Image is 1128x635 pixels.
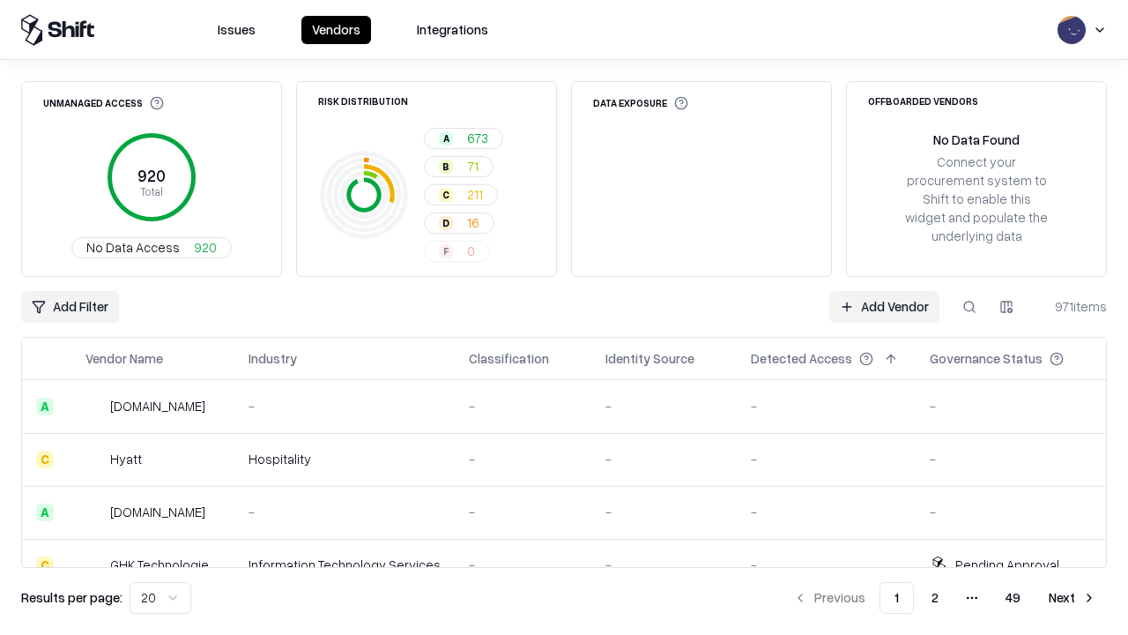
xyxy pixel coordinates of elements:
[930,397,1092,415] div: -
[86,238,180,257] span: No Data Access
[85,398,103,415] img: intrado.com
[21,588,122,607] p: Results per page:
[868,96,978,106] div: Offboarded Vendors
[467,157,479,176] span: 71
[249,349,297,368] div: Industry
[249,397,441,415] div: -
[85,451,103,468] img: Hyatt
[110,556,220,574] div: GHK Technologies Inc.
[110,397,205,415] div: [DOMAIN_NAME]
[751,556,902,574] div: -
[207,16,266,44] button: Issues
[605,450,723,468] div: -
[249,556,441,574] div: Information Technology Services
[467,129,488,147] span: 673
[605,397,723,415] div: -
[469,349,549,368] div: Classification
[85,504,103,521] img: primesec.co.il
[406,16,499,44] button: Integrations
[85,557,103,574] img: GHK Technologies Inc.
[36,451,54,468] div: C
[469,397,577,415] div: -
[36,557,54,574] div: C
[43,96,164,110] div: Unmanaged Access
[249,450,441,468] div: Hospitality
[751,503,902,521] div: -
[85,349,163,368] div: Vendor Name
[903,153,1050,246] div: Connect your procurement system to Shift to enable this widget and populate the underlying data
[469,450,577,468] div: -
[439,188,453,202] div: C
[783,582,1107,614] nav: pagination
[751,349,852,368] div: Detected Access
[110,450,142,468] div: Hyatt
[301,16,371,44] button: Vendors
[439,160,453,174] div: B
[194,238,217,257] span: 920
[439,131,453,146] div: A
[917,582,953,614] button: 2
[249,503,441,521] div: -
[1036,297,1107,316] div: 971 items
[930,349,1043,368] div: Governance Status
[424,156,493,177] button: B71
[751,450,902,468] div: -
[991,582,1035,614] button: 49
[469,503,577,521] div: -
[424,128,503,149] button: A673
[140,184,163,198] tspan: Total
[36,398,54,415] div: A
[930,503,1092,521] div: -
[930,450,1092,468] div: -
[605,556,723,574] div: -
[439,216,453,230] div: D
[467,185,483,204] span: 211
[21,291,119,323] button: Add Filter
[71,237,232,258] button: No Data Access920
[605,503,723,521] div: -
[318,96,408,106] div: Risk Distribution
[1038,582,1107,614] button: Next
[751,397,902,415] div: -
[593,96,688,110] div: Data Exposure
[110,503,205,521] div: [DOMAIN_NAME]
[829,291,939,323] a: Add Vendor
[424,213,494,234] button: D16
[933,131,1020,149] div: No Data Found
[605,349,694,368] div: Identity Source
[469,556,577,574] div: -
[36,504,54,521] div: A
[467,213,479,232] span: 16
[955,556,1059,574] div: Pending Approval
[137,166,166,185] tspan: 920
[424,184,498,205] button: C211
[879,582,914,614] button: 1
